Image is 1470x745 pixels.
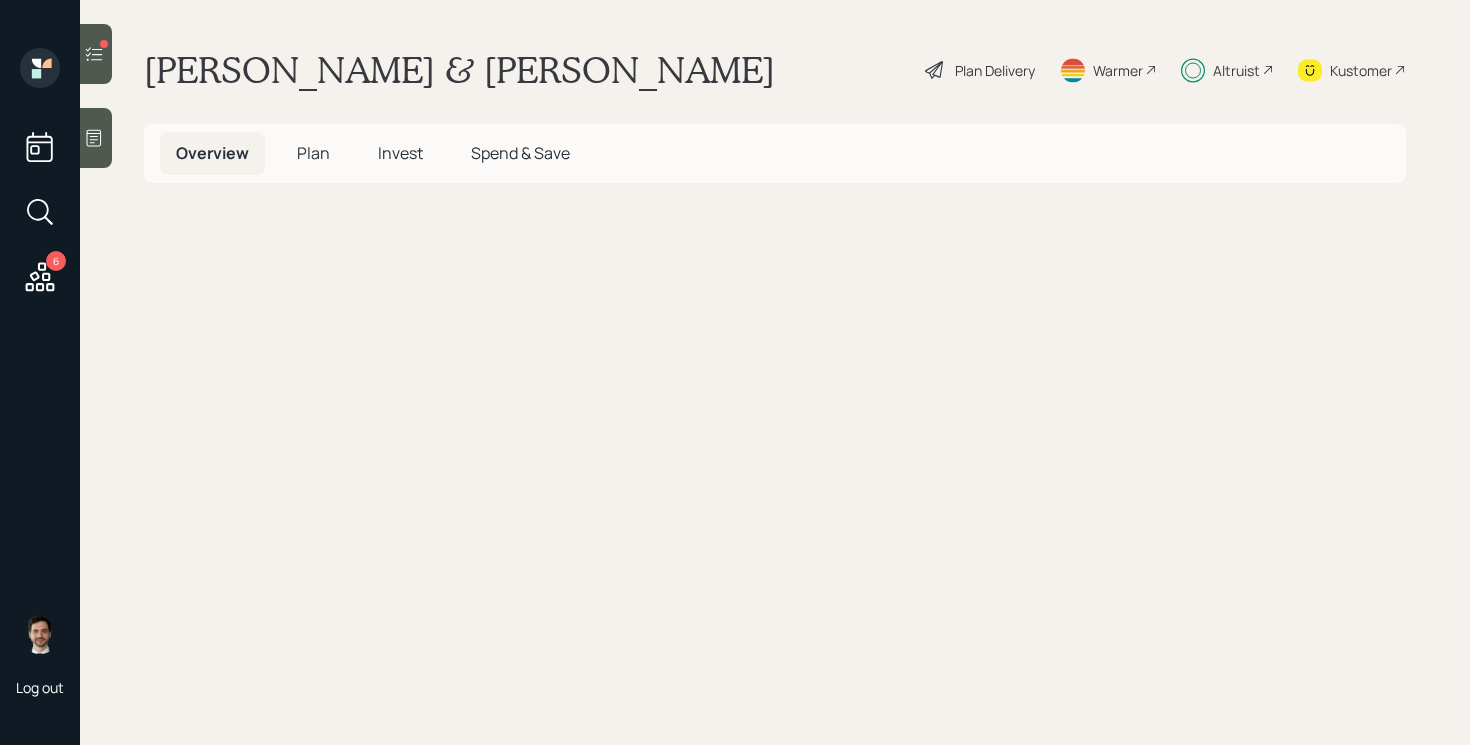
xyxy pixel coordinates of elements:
div: Kustomer [1330,60,1392,81]
span: Invest [378,142,423,164]
span: Spend & Save [471,142,570,164]
div: 6 [46,251,66,271]
img: jonah-coleman-headshot.png [20,614,60,654]
span: Plan [297,142,330,164]
div: Log out [16,678,64,697]
h1: [PERSON_NAME] & [PERSON_NAME] [144,48,775,92]
div: Warmer [1093,60,1143,81]
span: Overview [176,142,249,164]
div: Plan Delivery [955,60,1035,81]
div: Altruist [1213,60,1260,81]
